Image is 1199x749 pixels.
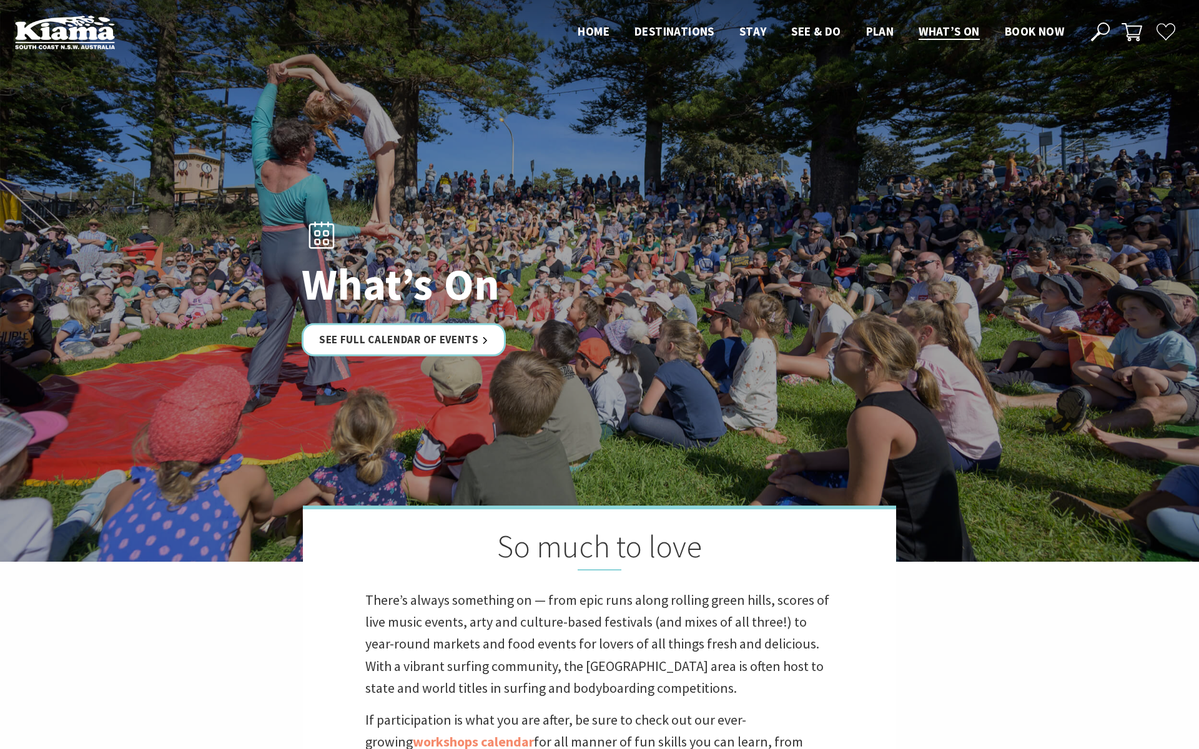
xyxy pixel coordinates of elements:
span: Stay [739,24,767,39]
span: Destinations [634,24,714,39]
h2: So much to love [365,528,834,570]
img: Kiama Logo [15,15,115,49]
span: See & Do [791,24,841,39]
nav: Main Menu [565,22,1077,42]
span: Plan [866,24,894,39]
span: Home [578,24,609,39]
p: There’s always something on — from epic runs along rolling green hills, scores of live music even... [365,589,834,699]
span: What’s On [919,24,980,39]
h1: What’s On [302,260,654,308]
span: Book now [1005,24,1064,39]
a: See Full Calendar of Events [302,323,506,356]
